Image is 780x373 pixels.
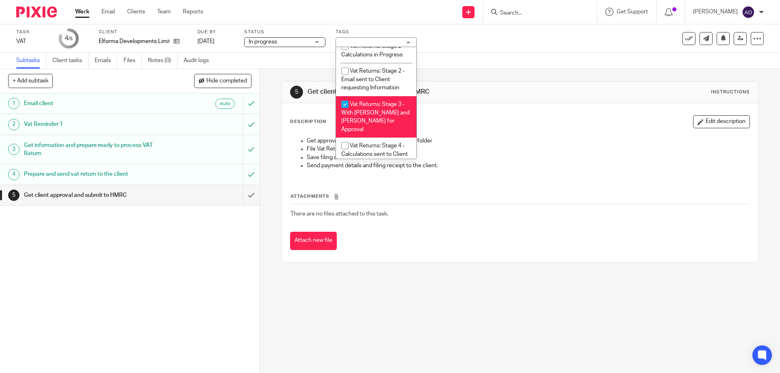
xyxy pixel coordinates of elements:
div: Instructions [711,89,750,95]
a: Work [75,8,89,16]
span: Get Support [617,9,648,15]
a: Notes (0) [148,53,178,69]
small: /5 [68,37,73,41]
span: In progress [249,39,277,45]
div: 4 [65,34,73,43]
label: Status [244,29,325,35]
label: Task [16,29,49,35]
label: Tags [336,29,417,35]
a: Emails [95,53,117,69]
span: There are no files attached to this task. [290,211,388,217]
p: Send payment details and filing receipt to the client. [307,162,749,170]
div: 2 [8,119,19,130]
button: + Add subtask [8,74,53,88]
a: Team [157,8,171,16]
div: 5 [290,86,303,99]
a: Subtasks [16,53,46,69]
p: Elforma Developments Limited [99,37,169,45]
label: Client [99,29,187,35]
span: Attachments [290,194,329,198]
p: File Vat Return [307,145,749,153]
h1: Get information and prepare ready to process VAT Raturn [24,139,165,160]
h1: Email client [24,97,165,110]
a: Client tasks [52,53,89,69]
div: 3 [8,144,19,155]
span: [DATE] [197,39,214,44]
span: Vat Returns: Stage 3 - With [PERSON_NAME] and [PERSON_NAME] for Approval [341,101,409,132]
span: Vat Returns: Stage 4 - Calculations sent to Client for Approval [341,143,408,165]
a: Files [123,53,142,69]
button: Attach new file [290,232,337,250]
img: svg%3E [742,6,755,19]
h1: Get client approval and submit to HMRC [24,189,165,201]
p: Save filing details in the client folder [307,153,749,162]
h1: Get client approval and submit to HMRC [308,88,537,96]
a: Email [102,8,115,16]
button: Hide completed [194,74,251,88]
span: Vat Returns: Stage 2 - Email sent to Client requesting Information [341,68,405,91]
h1: Prepare and send vat return to the client [24,168,165,180]
div: Auto [215,99,235,109]
span: Hide completed [206,78,247,84]
img: Pixie [16,6,57,17]
input: Search [499,10,572,17]
p: Description [290,119,326,125]
div: 1 [8,98,19,109]
button: Edit description [693,115,750,128]
a: Reports [183,8,203,16]
div: VAT [16,37,49,45]
div: 4 [8,169,19,180]
a: Clients [127,8,145,16]
p: Get approval by the client to file and save in folder [307,137,749,145]
div: 5 [8,190,19,201]
a: Audit logs [184,53,215,69]
h1: Vat Reminder 1 [24,118,165,130]
span: Vat Returns: Stage 2 - Calculations in Progress [341,43,405,58]
p: [PERSON_NAME] [693,8,738,16]
label: Due by [197,29,234,35]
